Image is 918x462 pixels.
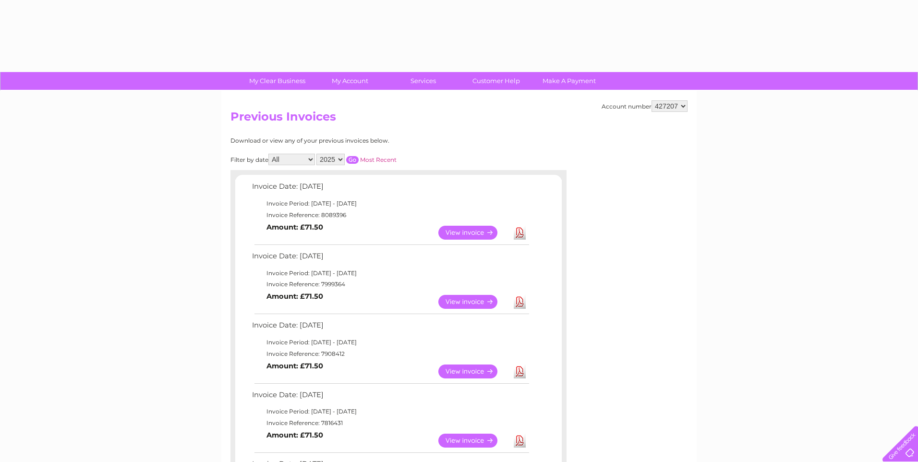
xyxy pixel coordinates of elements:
[514,365,526,378] a: Download
[602,100,688,112] div: Account number
[514,226,526,240] a: Download
[230,110,688,128] h2: Previous Invoices
[360,156,397,163] a: Most Recent
[250,337,531,348] td: Invoice Period: [DATE] - [DATE]
[266,362,323,370] b: Amount: £71.50
[384,72,463,90] a: Services
[250,279,531,290] td: Invoice Reference: 7999364
[250,209,531,221] td: Invoice Reference: 8089396
[250,267,531,279] td: Invoice Period: [DATE] - [DATE]
[230,154,483,165] div: Filter by date
[250,250,531,267] td: Invoice Date: [DATE]
[530,72,609,90] a: Make A Payment
[514,295,526,309] a: Download
[311,72,390,90] a: My Account
[514,434,526,448] a: Download
[250,348,531,360] td: Invoice Reference: 7908412
[250,198,531,209] td: Invoice Period: [DATE] - [DATE]
[250,389,531,406] td: Invoice Date: [DATE]
[438,295,509,309] a: View
[250,180,531,198] td: Invoice Date: [DATE]
[266,292,323,301] b: Amount: £71.50
[230,137,483,144] div: Download or view any of your previous invoices below.
[250,406,531,417] td: Invoice Period: [DATE] - [DATE]
[438,226,509,240] a: View
[266,223,323,231] b: Amount: £71.50
[457,72,536,90] a: Customer Help
[238,72,317,90] a: My Clear Business
[438,434,509,448] a: View
[250,319,531,337] td: Invoice Date: [DATE]
[438,365,509,378] a: View
[250,417,531,429] td: Invoice Reference: 7816431
[266,431,323,439] b: Amount: £71.50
